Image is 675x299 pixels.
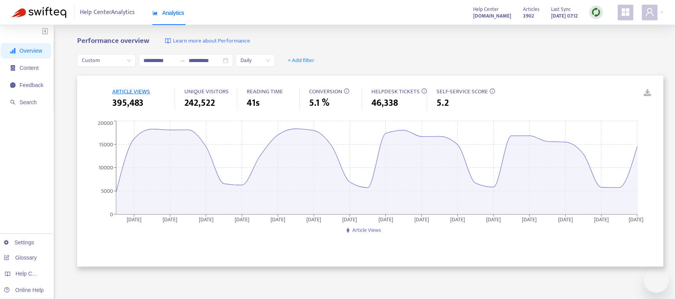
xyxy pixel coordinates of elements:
[184,87,229,96] span: UNIQUE VISITORS
[594,215,609,224] tspan: [DATE]
[4,287,44,293] a: Online Help
[309,87,342,96] span: CONVERSION
[558,215,573,224] tspan: [DATE]
[98,119,113,128] tspan: 20000
[522,215,537,224] tspan: [DATE]
[10,48,16,53] span: signal
[436,87,488,96] span: SELF-SERVICE SCORE
[523,12,534,20] strong: 3902
[371,96,398,110] span: 46,338
[450,215,465,224] tspan: [DATE]
[10,100,16,105] span: search
[4,255,37,261] a: Glossary
[309,96,329,110] span: 5.1 %
[99,163,113,172] tspan: 10000
[101,187,113,196] tspan: 5000
[307,215,322,224] tspan: [DATE]
[80,5,135,20] span: Help Center Analytics
[165,37,250,46] a: Learn more about Performance
[629,215,643,224] tspan: [DATE]
[551,12,578,20] strong: [DATE] 07:12
[19,99,37,105] span: Search
[240,55,270,66] span: Daily
[179,57,186,64] span: to
[247,87,283,96] span: READING TIME
[10,82,16,88] span: message
[165,38,171,44] img: image-link
[352,226,381,235] span: Article Views
[523,5,539,14] span: Articles
[644,268,669,293] iframe: Button to launch messaging window, 2 unread messages
[282,54,320,67] button: + Add filter
[288,56,315,65] span: + Add filter
[378,215,393,224] tspan: [DATE]
[152,10,184,16] span: Analytics
[343,215,357,224] tspan: [DATE]
[199,215,214,224] tspan: [DATE]
[591,7,601,17] img: sync.dc5367851b00ba804db3.png
[486,215,501,224] tspan: [DATE]
[621,7,630,17] span: appstore
[551,5,571,14] span: Last Sync
[645,7,654,17] span: user
[414,215,429,224] tspan: [DATE]
[473,11,511,20] a: [DOMAIN_NAME]
[77,35,149,47] b: Performance overview
[152,10,158,16] span: area-chart
[473,12,511,20] strong: [DOMAIN_NAME]
[110,210,113,219] tspan: 0
[4,239,34,246] a: Settings
[173,37,250,46] span: Learn more about Performance
[247,96,260,110] span: 41s
[10,65,16,71] span: container
[235,215,249,224] tspan: [DATE]
[270,215,285,224] tspan: [DATE]
[655,266,670,274] iframe: Number of unread messages
[127,215,142,224] tspan: [DATE]
[473,5,499,14] span: Help Center
[112,87,150,96] span: ARTICLE VIEWS
[19,65,39,71] span: Content
[16,271,48,277] span: Help Centers
[99,140,113,149] tspan: 15000
[436,96,449,110] span: 5.2
[19,82,43,88] span: Feedback
[112,96,143,110] span: 395,483
[12,7,66,18] img: Swifteq
[179,57,186,64] span: swap-right
[371,87,420,96] span: HELPDESK TICKETS
[184,96,215,110] span: 242,522
[163,215,178,224] tspan: [DATE]
[82,55,131,66] span: Custom
[19,48,42,54] span: Overview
